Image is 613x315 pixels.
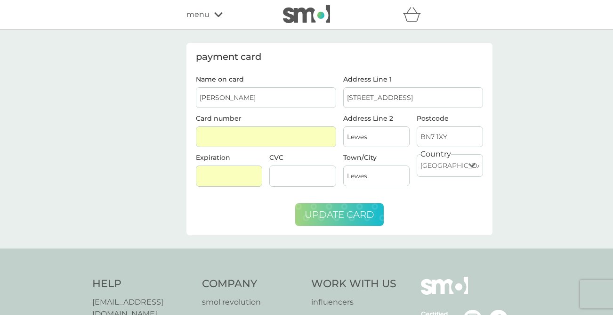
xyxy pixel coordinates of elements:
[343,154,410,161] label: Town/City
[202,277,302,291] h4: Company
[200,133,332,141] iframe: Secure card number input frame
[200,172,258,180] iframe: Secure expiration date input frame
[420,148,451,160] label: Country
[343,115,410,122] label: Address Line 2
[269,153,283,162] label: CVC
[417,115,483,122] label: Postcode
[196,114,242,123] label: Card number
[196,76,336,83] label: Name on card
[305,209,374,220] span: update card
[343,76,484,83] label: Address Line 1
[403,5,427,24] div: basket
[273,172,332,180] iframe: Secure CVC input frame
[421,277,468,309] img: smol
[295,203,384,226] button: update card
[92,277,193,291] h4: Help
[202,296,302,308] a: smol revolution
[311,277,396,291] h4: Work With Us
[311,296,396,308] a: influencers
[283,5,330,23] img: smol
[186,8,210,21] span: menu
[196,153,230,162] label: Expiration
[196,52,483,62] div: payment card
